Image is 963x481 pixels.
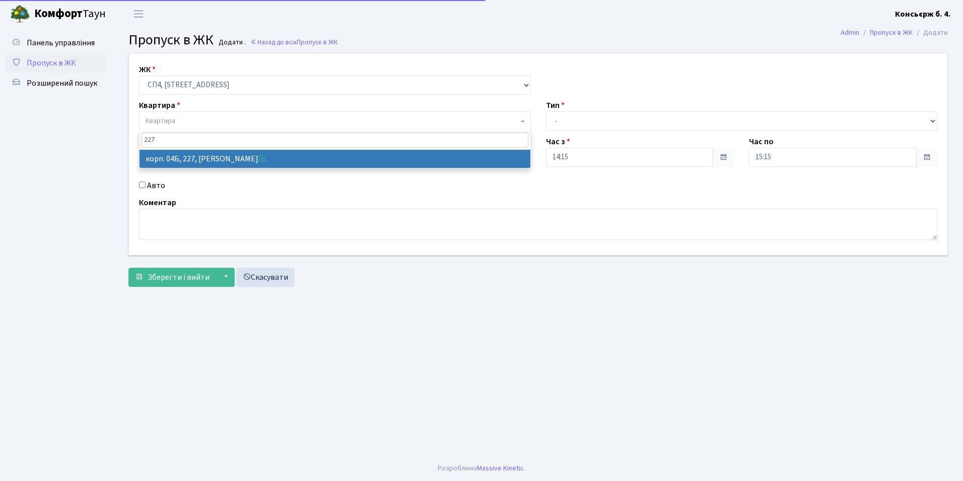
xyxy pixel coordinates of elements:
a: Консьєрж б. 4. [895,8,951,20]
span: Панель управління [27,37,95,48]
li: корп. 04Б, 227, [PERSON_NAME] [140,150,530,168]
span: Пропуск в ЖК [27,57,76,69]
small: Додати . [217,38,246,47]
button: Зберегти і вийти [128,268,216,287]
span: Таун [34,6,106,23]
div: Розроблено . [438,463,525,474]
button: Переключити навігацію [126,6,151,22]
label: Тип [546,99,565,111]
nav: breadcrumb [826,22,963,43]
a: Панель управління [5,33,106,53]
a: Розширений пошук [5,73,106,93]
label: Час по [749,136,774,148]
span: Пропуск в ЖК [297,37,338,47]
a: Пропуск в ЖК [5,53,106,73]
span: Зберегти і вийти [148,272,210,283]
a: Admin [841,27,859,38]
a: Назад до всіхПропуск в ЖК [250,37,338,47]
a: Пропуск в ЖК [870,27,913,38]
span: Пропуск в ЖК [128,30,214,50]
span: Розширений пошук [27,78,97,89]
b: Комфорт [34,6,83,22]
label: Квартира [139,99,180,111]
label: Час з [546,136,570,148]
label: ЖК [139,64,156,76]
label: Коментар [139,197,176,209]
a: Massive Kinetic [477,463,524,473]
a: Скасувати [236,268,295,287]
li: Додати [913,27,948,38]
span: Квартира [146,116,175,126]
b: Консьєрж б. 4. [895,9,951,20]
img: logo.png [10,4,30,24]
label: Авто [147,179,165,192]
